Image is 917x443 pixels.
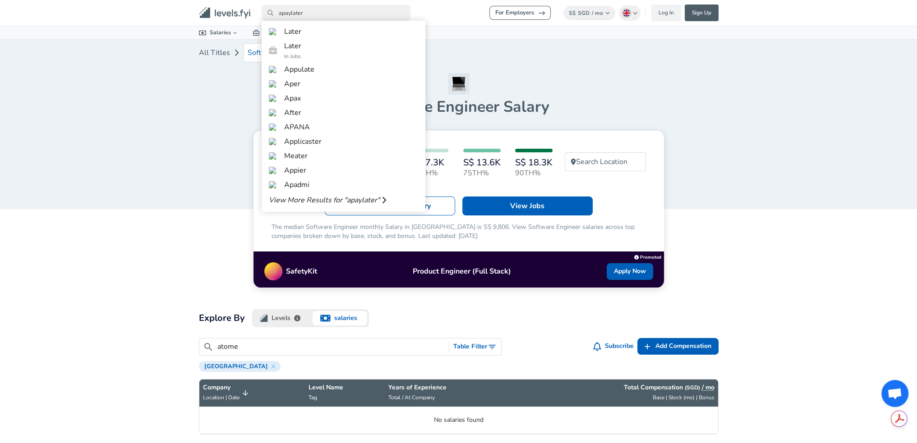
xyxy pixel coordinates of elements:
img: apadmi.com [269,181,277,188]
p: Level Name [309,383,381,392]
h6: APANA [284,121,310,133]
a: Jobs [245,26,281,39]
p: Search Location [576,156,627,167]
span: Tag [309,394,317,401]
a: View More Results for "apaylater" [262,192,425,208]
button: Subscribe [591,338,637,355]
h6: Appier [284,164,306,177]
p: 75th% [463,168,501,178]
span: [GEOGRAPHIC_DATA] [201,363,272,370]
img: English (UK) [623,9,630,17]
h6: S$ 18.3K [515,158,553,168]
h6: After [284,106,301,119]
button: (SGD) [685,384,700,392]
h6: Apadmi [284,178,309,191]
a: All Titles [199,44,230,62]
a: Apply Now [607,263,653,280]
span: Add Compensation [655,341,711,352]
span: View More Results for " apaylater " [269,195,380,206]
p: SafetyKit [286,266,317,277]
p: Product Engineer (Full Stack) [317,266,607,277]
p: 25th% [412,168,448,178]
p: Total Compensation [624,383,714,392]
div: [GEOGRAPHIC_DATA] [199,361,281,372]
h6: Appulate [284,63,314,76]
div: Open chat [881,380,908,407]
p: Years of Experience [388,383,506,392]
a: Appulate [262,62,425,77]
table: Salary Submissions [199,379,719,434]
a: Add Compensation [637,338,719,355]
a: Appier [262,163,425,178]
h6: Later [284,25,301,38]
button: / mo [702,383,714,392]
button: Toggle Search Filters [449,338,501,355]
h6: Meater [284,150,308,162]
span: S$ [569,9,576,17]
p: 90th% [515,168,553,178]
p: View Jobs [510,201,544,211]
img: levels.fyi logo [260,314,268,322]
a: After [262,105,425,120]
h6: S$ 7.3K [412,158,448,168]
img: Promo Logo [264,262,282,280]
img: appulate.com [269,66,277,73]
span: / mo [592,9,603,17]
img: apana.com [269,123,277,131]
a: Applicaster [262,134,425,149]
span: CompanyLocation | Date [203,383,251,403]
img: afterinc.com [269,109,277,116]
img: applicaster.com [269,138,277,145]
a: LaterIn Jobs [262,39,425,62]
p: The median Software Engineer monthly Salary in [GEOGRAPHIC_DATA] is S$ 9,806. View Software Engin... [272,223,646,241]
button: levels.fyi logoLevels [252,309,311,327]
span: Total Compensation (SGD) / moBase | Stock (mo) | Bonus [513,383,714,403]
a: Log In [651,5,681,21]
a: Promoted [634,252,661,260]
h6: Apax [284,92,301,105]
td: No salaries found [199,407,718,434]
span: SGD [578,9,590,17]
button: S$SGD/ mo [563,6,616,20]
h6: Aper [284,78,300,90]
input: Search by Company, Title, or City [262,5,410,21]
h6: S$ 13.6K [463,158,501,168]
a: Sign Up [685,5,719,21]
a: Meater [262,149,425,163]
p: Company [203,383,240,392]
a: Salaries [192,26,246,39]
a: Apax [262,91,425,105]
h6: Applicaster [284,135,322,148]
a: APANA [262,120,425,134]
a: Later [262,24,425,39]
h2: Explore By [199,311,245,325]
span: In Jobs [284,52,301,61]
h1: Software Engineer Salary [199,97,719,116]
img: appier.com [269,167,277,174]
a: View Jobs [462,196,593,215]
img: later.com [269,28,277,35]
img: Software Engineer Icon [448,73,470,95]
button: salaries [310,309,369,327]
input: Search City, Tag, Etc [217,341,446,352]
img: meater.com [269,152,277,160]
button: English (UK) [619,5,641,21]
a: Aper [262,77,425,91]
span: Total / At Company [388,394,435,401]
span: Base | Stock (mo) | Bonus [653,394,714,401]
a: Apadmi [262,178,425,192]
img: apax.com [269,95,277,102]
span: Location | Date [203,394,240,401]
nav: primary [188,4,729,22]
a: For Employers [489,6,551,20]
img: aper.com [269,80,277,87]
p: Software Engineer [248,47,308,58]
h6: Later [284,40,301,52]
